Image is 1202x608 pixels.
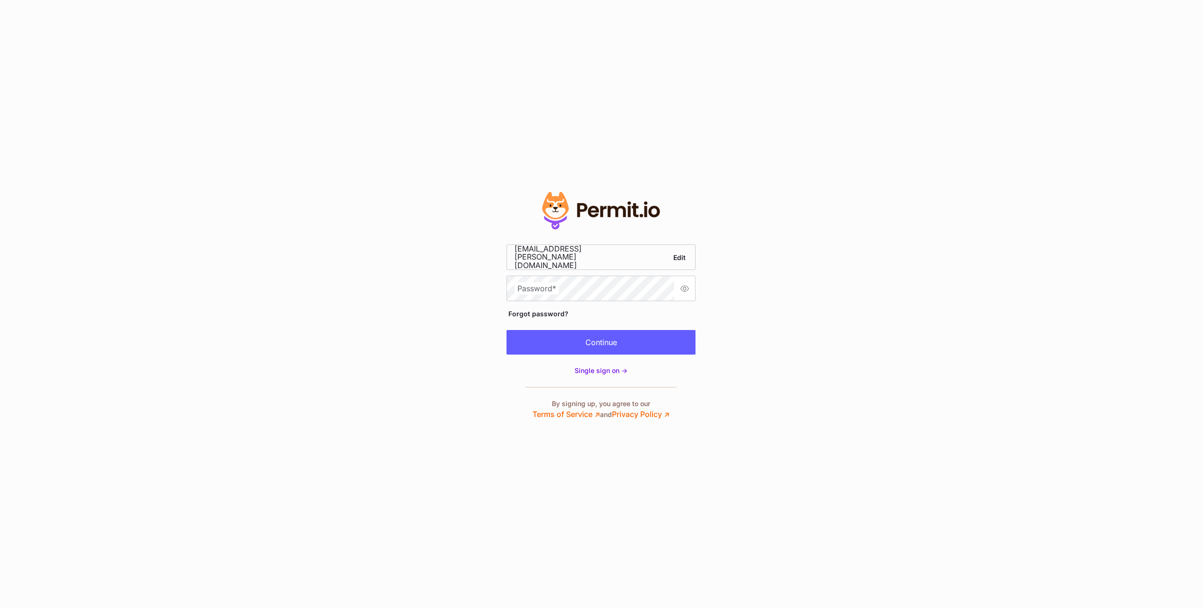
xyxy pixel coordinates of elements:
[612,409,670,419] a: Privacy Policy ↗
[515,245,633,270] span: [EMAIL_ADDRESS][PERSON_NAME][DOMAIN_NAME]
[575,366,627,374] span: Single sign on ->
[507,308,570,320] a: Forgot password?
[575,366,627,375] a: Single sign on ->
[532,399,670,420] p: By signing up, you agree to our and
[532,409,600,419] a: Terms of Service ↗
[671,251,687,264] a: Edit email address
[507,330,695,355] button: Continue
